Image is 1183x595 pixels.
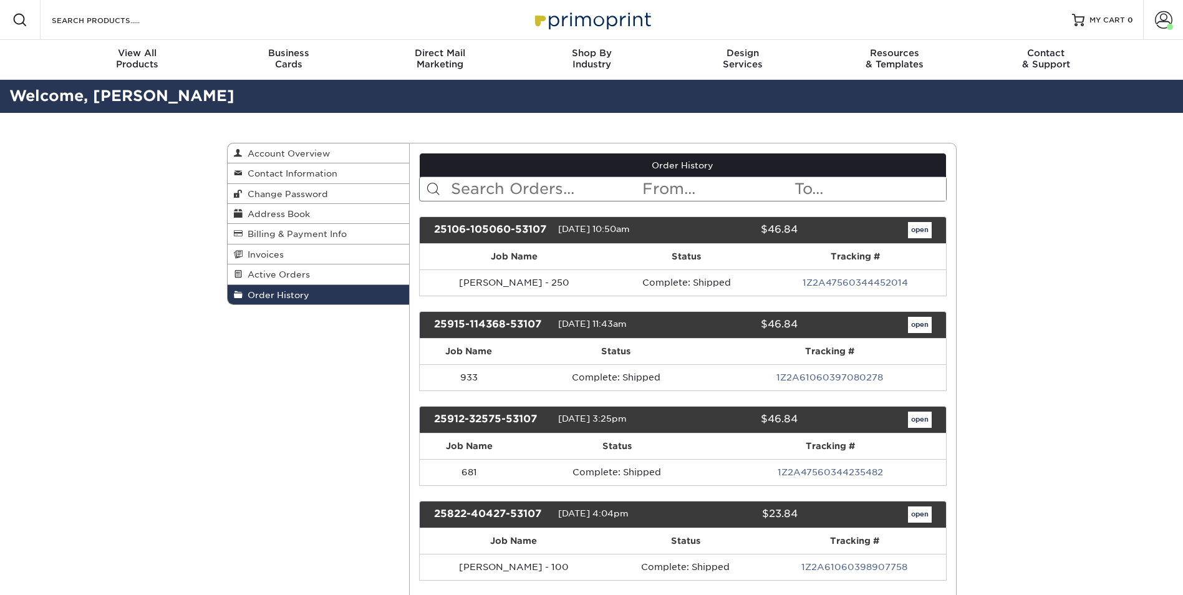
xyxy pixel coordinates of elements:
span: Direct Mail [364,47,516,59]
a: Resources& Templates [819,40,970,80]
a: DesignServices [667,40,819,80]
div: & Support [970,47,1122,70]
div: Industry [516,47,667,70]
div: 25915-114368-53107 [425,317,558,333]
span: View All [62,47,213,59]
td: 933 [420,364,518,390]
div: Products [62,47,213,70]
a: open [908,317,932,333]
a: Contact Information [228,163,410,183]
a: BusinessCards [213,40,364,80]
th: Status [518,339,714,364]
input: To... [793,177,945,201]
div: $46.84 [674,412,807,428]
th: Tracking # [714,339,945,364]
a: Contact& Support [970,40,1122,80]
th: Status [518,433,715,459]
a: Order History [228,285,410,304]
a: Account Overview [228,143,410,163]
a: open [908,222,932,238]
input: Search Orders... [450,177,641,201]
input: SEARCH PRODUCTS..... [51,12,172,27]
th: Tracking # [765,244,946,269]
th: Job Name [420,339,518,364]
th: Job Name [420,244,609,269]
div: 25822-40427-53107 [425,506,558,523]
div: 25106-105060-53107 [425,222,558,238]
a: Direct MailMarketing [364,40,516,80]
span: Account Overview [243,148,330,158]
span: [DATE] 10:50am [558,224,630,234]
th: Job Name [420,433,518,459]
td: Complete: Shipped [609,269,764,296]
span: MY CART [1089,15,1125,26]
div: Cards [213,47,364,70]
div: Marketing [364,47,516,70]
td: Complete: Shipped [518,364,714,390]
a: Change Password [228,184,410,204]
a: Active Orders [228,264,410,284]
a: Order History [420,153,946,177]
span: [DATE] 3:25pm [558,414,627,423]
a: 1Z2A61060397080278 [776,372,883,382]
th: Tracking # [763,528,945,554]
td: 681 [420,459,518,485]
div: $46.84 [674,222,807,238]
a: View AllProducts [62,40,213,80]
th: Status [609,244,764,269]
a: Invoices [228,244,410,264]
a: open [908,506,932,523]
td: Complete: Shipped [608,554,763,580]
a: Shop ByIndustry [516,40,667,80]
div: Services [667,47,819,70]
span: Invoices [243,249,284,259]
div: & Templates [819,47,970,70]
span: 0 [1127,16,1133,24]
a: 1Z2A47560344452014 [803,278,908,288]
span: [DATE] 11:43am [558,319,627,329]
input: From... [641,177,793,201]
td: Complete: Shipped [518,459,715,485]
div: 25912-32575-53107 [425,412,558,428]
td: [PERSON_NAME] - 250 [420,269,609,296]
span: Resources [819,47,970,59]
span: Billing & Payment Info [243,229,347,239]
img: Primoprint [529,6,654,33]
span: Design [667,47,819,59]
span: [DATE] 4:04pm [558,508,629,518]
a: Billing & Payment Info [228,224,410,244]
a: Address Book [228,204,410,224]
span: Change Password [243,189,328,199]
span: Order History [243,290,309,300]
th: Job Name [420,528,608,554]
a: 1Z2A47560344235482 [778,467,883,477]
div: $46.84 [674,317,807,333]
div: $23.84 [674,506,807,523]
td: [PERSON_NAME] - 100 [420,554,608,580]
span: Active Orders [243,269,310,279]
th: Status [608,528,763,554]
span: Shop By [516,47,667,59]
span: Contact Information [243,168,337,178]
span: Business [213,47,364,59]
a: open [908,412,932,428]
span: Contact [970,47,1122,59]
span: Address Book [243,209,310,219]
th: Tracking # [715,433,945,459]
a: 1Z2A61060398907758 [801,562,907,572]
